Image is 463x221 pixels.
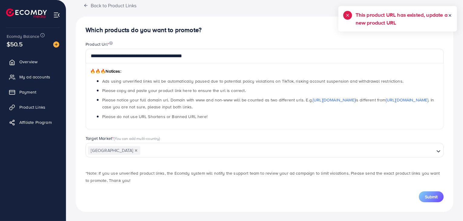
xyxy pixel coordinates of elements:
[5,56,61,68] a: Overview
[6,8,47,18] img: logo
[7,33,39,39] span: Ecomdy Balance
[102,87,246,94] span: Please copy and paste your product link here to ensure the url is correct.
[19,59,37,65] span: Overview
[19,74,50,80] span: My ad accounts
[53,12,60,18] img: menu
[86,26,444,34] h4: Which products do you want to promote?
[86,143,444,157] div: Search for option
[437,194,458,216] iframe: Chat
[19,89,36,95] span: Payment
[356,11,448,27] h5: This product URL has existed, update a new product URL
[109,41,113,45] img: image
[86,135,160,141] label: Target Market
[90,68,106,74] span: 🔥🔥🔥
[5,101,61,113] a: Product Links
[86,170,444,184] p: *Note: If you use unverified product links, the Ecomdy system will notify the support team to rev...
[135,149,138,152] button: Deselect Pakistan
[102,78,403,84] span: Ads using unverified links will be automatically paused due to potential policy violations on Tik...
[419,191,444,202] button: Submit
[7,40,23,48] span: $50.5
[53,41,59,48] img: image
[313,97,355,103] a: [URL][DOMAIN_NAME]
[19,104,45,110] span: Product Links
[141,146,434,155] input: Search for option
[114,136,160,141] span: (You can add multi-country)
[86,41,113,47] label: Product Url
[88,146,140,155] span: [GEOGRAPHIC_DATA]
[102,114,207,120] span: Please do not use URL Shortens or Banned URL here!
[19,119,52,125] span: Affiliate Program
[90,68,121,74] span: Notices:
[102,97,434,110] span: Please notice your full domain url. Domain with www and non-www will be counted as two different ...
[5,116,61,128] a: Affiliate Program
[5,86,61,98] a: Payment
[5,71,61,83] a: My ad accounts
[425,194,438,200] span: Submit
[386,97,429,103] a: [URL][DOMAIN_NAME]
